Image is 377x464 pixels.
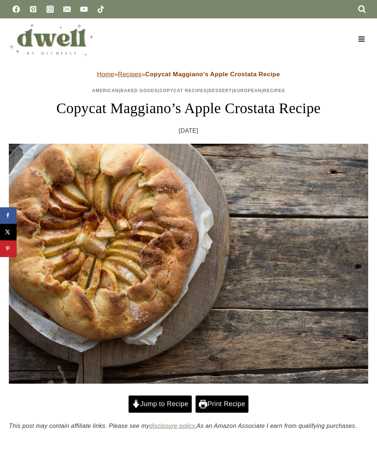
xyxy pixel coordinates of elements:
a: Recipes [263,88,285,93]
img: freshly baked apple crostata, flat lay, rustic background [9,144,368,384]
img: DWELL by michelle [9,22,94,56]
h1: Copycat Maggiano’s Apple Crostata Recipe [9,97,368,119]
strong: Copycat Maggiano’s Apple Crostata Recipe [145,71,280,78]
button: Open menu [355,33,368,45]
a: Copycat Recipes [159,88,207,93]
em: This post may contain affiliate links. Please see my As an Amazon Associate I earn from qualifyin... [9,423,357,429]
a: European [233,88,261,93]
a: Instagram [43,2,57,17]
button: View Search Form [356,3,368,15]
a: TikTok [94,2,108,17]
a: Dessert [208,88,232,93]
span: | | | | | [92,88,285,93]
span: » » [97,71,280,78]
a: Recipes [118,71,141,78]
a: Pinterest [26,2,40,17]
a: Baked Goods [120,88,158,93]
a: Facebook [9,2,24,17]
a: Print Recipe [195,395,249,412]
a: Home [97,71,114,78]
a: Jump to Recipe [128,395,192,412]
a: American [92,88,119,93]
a: disclosure policy. [149,423,197,429]
time: [DATE] [179,125,198,136]
a: Email [60,2,74,17]
a: YouTube [77,2,91,17]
